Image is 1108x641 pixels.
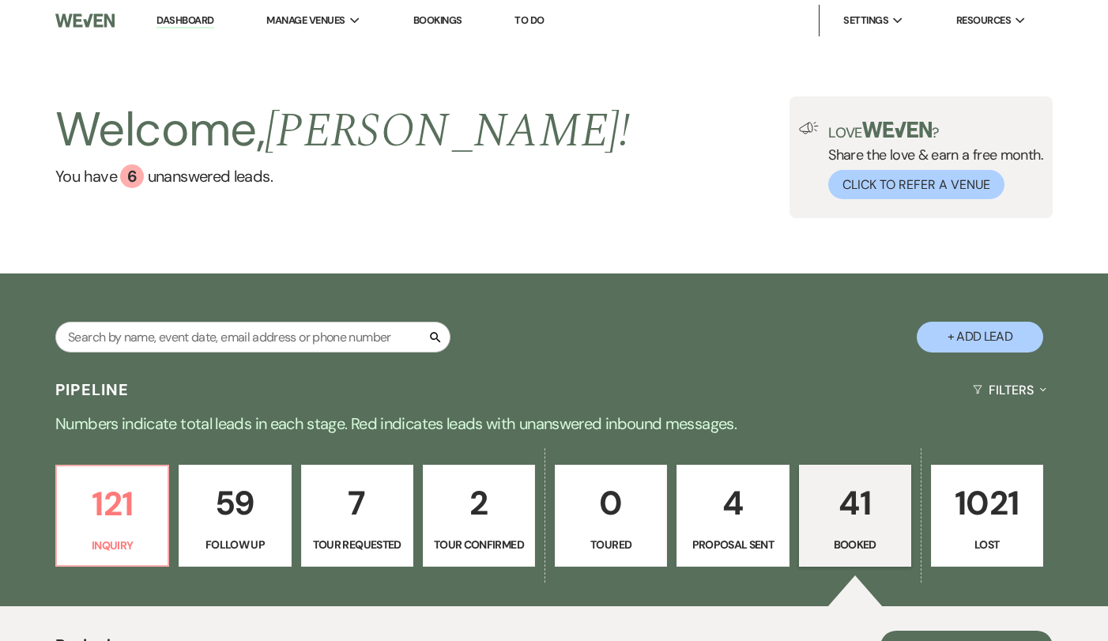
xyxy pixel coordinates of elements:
a: To Do [514,13,544,27]
span: Settings [843,13,888,28]
div: Share the love & earn a free month. [819,122,1043,199]
a: 121Inquiry [55,465,169,567]
a: 7Tour Requested [301,465,413,567]
p: Tour Requested [311,536,403,553]
p: 41 [809,477,901,530]
p: 59 [189,477,281,530]
a: 4Proposal Sent [676,465,789,567]
span: [PERSON_NAME] ! [265,95,630,168]
a: You have 6 unanswered leads. [55,164,630,188]
div: 6 [120,164,144,188]
p: 0 [565,477,657,530]
span: Manage Venues [266,13,345,28]
button: Click to Refer a Venue [828,170,1004,199]
a: 1021Lost [931,465,1043,567]
button: Filters [967,369,1053,411]
h3: Pipeline [55,379,130,401]
p: 4 [687,477,778,530]
img: weven-logo-green.svg [862,122,933,138]
p: Lost [941,536,1033,553]
a: Bookings [413,13,462,27]
img: loud-speaker-illustration.svg [799,122,819,134]
a: 0Toured [555,465,667,567]
p: 1021 [941,477,1033,530]
p: 121 [66,477,158,530]
p: 2 [433,477,525,530]
p: 7 [311,477,403,530]
p: Booked [809,536,901,553]
a: 2Tour Confirmed [423,465,535,567]
input: Search by name, event date, email address or phone number [55,322,450,353]
p: Love ? [828,122,1043,140]
p: Toured [565,536,657,553]
span: Resources [956,13,1011,28]
a: Dashboard [156,13,213,28]
button: + Add Lead [917,322,1043,353]
p: Proposal Sent [687,536,778,553]
p: Follow Up [189,536,281,553]
img: Weven Logo [55,4,115,37]
h2: Welcome, [55,96,630,164]
a: 41Booked [799,465,911,567]
a: 59Follow Up [179,465,291,567]
p: Inquiry [66,537,158,554]
p: Tour Confirmed [433,536,525,553]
